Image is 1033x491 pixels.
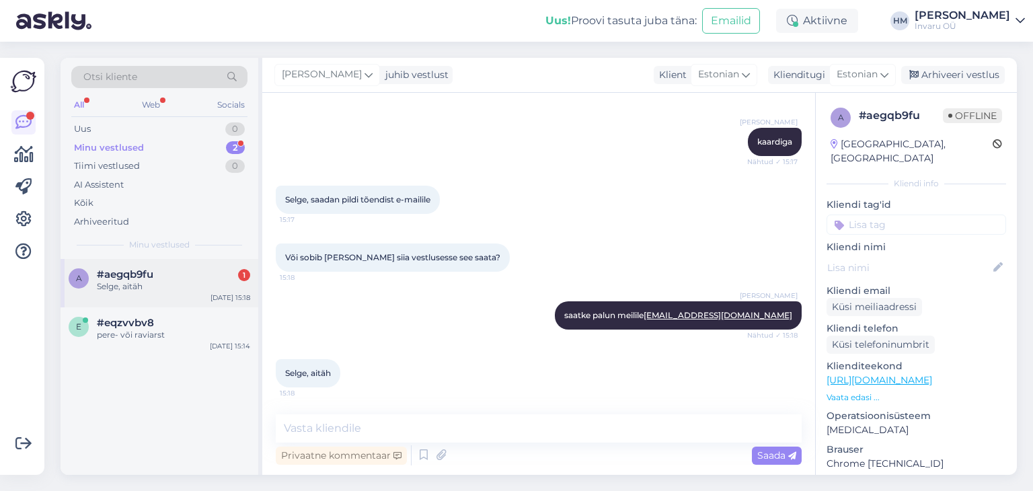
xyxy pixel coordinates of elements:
[838,112,844,122] span: a
[225,122,245,136] div: 0
[97,329,250,341] div: pere- või raviarst
[280,215,330,225] span: 15:17
[757,137,792,147] span: kaardiga
[890,11,909,30] div: HM
[827,409,1006,423] p: Operatsioonisüsteem
[654,68,687,82] div: Klient
[915,10,1010,21] div: [PERSON_NAME]
[915,10,1025,32] a: [PERSON_NAME]Invaru OÜ
[129,239,190,251] span: Minu vestlused
[859,108,943,124] div: # aegqb9fu
[827,284,1006,298] p: Kliendi email
[747,330,798,340] span: Nähtud ✓ 15:18
[827,443,1006,457] p: Brauser
[827,260,991,275] input: Lisa nimi
[74,159,140,173] div: Tiimi vestlused
[74,196,93,210] div: Kõik
[74,141,144,155] div: Minu vestlused
[831,137,993,165] div: [GEOGRAPHIC_DATA], [GEOGRAPHIC_DATA]
[282,67,362,82] span: [PERSON_NAME]
[285,194,430,204] span: Selge, saadan pildi tõendist e-mailile
[139,96,163,114] div: Web
[827,198,1006,212] p: Kliendi tag'id
[210,341,250,351] div: [DATE] 15:14
[776,9,858,33] div: Aktiivne
[827,240,1006,254] p: Kliendi nimi
[97,280,250,293] div: Selge, aitäh
[943,108,1002,123] span: Offline
[285,252,500,262] span: Või sobib [PERSON_NAME] siia vestlusesse see saata?
[827,457,1006,471] p: Chrome [TECHNICAL_ID]
[740,117,798,127] span: [PERSON_NAME]
[225,159,245,173] div: 0
[827,336,935,354] div: Küsi telefoninumbrit
[827,298,922,316] div: Küsi meiliaadressi
[76,322,81,332] span: e
[564,310,792,320] span: saatke palun meilile
[837,67,878,82] span: Estonian
[740,291,798,301] span: [PERSON_NAME]
[74,215,129,229] div: Arhiveeritud
[11,69,36,94] img: Askly Logo
[827,215,1006,235] input: Lisa tag
[276,447,407,465] div: Privaatne kommentaar
[71,96,87,114] div: All
[827,391,1006,404] p: Vaata edasi ...
[285,368,331,378] span: Selge, aitäh
[827,322,1006,336] p: Kliendi telefon
[97,268,153,280] span: #aegqb9fu
[827,374,932,386] a: [URL][DOMAIN_NAME]
[915,21,1010,32] div: Invaru OÜ
[827,359,1006,373] p: Klienditeekond
[768,68,825,82] div: Klienditugi
[280,272,330,282] span: 15:18
[280,388,330,398] span: 15:18
[74,122,91,136] div: Uus
[827,178,1006,190] div: Kliendi info
[380,68,449,82] div: juhib vestlust
[545,13,697,29] div: Proovi tasuta juba täna:
[238,269,250,281] div: 1
[901,66,1005,84] div: Arhiveeri vestlus
[76,273,82,283] span: a
[644,310,792,320] a: [EMAIL_ADDRESS][DOMAIN_NAME]
[211,293,250,303] div: [DATE] 15:18
[747,157,798,167] span: Nähtud ✓ 15:17
[757,449,796,461] span: Saada
[215,96,247,114] div: Socials
[226,141,245,155] div: 2
[74,178,124,192] div: AI Assistent
[698,67,739,82] span: Estonian
[97,317,154,329] span: #eqzvvbv8
[545,14,571,27] b: Uus!
[83,70,137,84] span: Otsi kliente
[827,423,1006,437] p: [MEDICAL_DATA]
[702,8,760,34] button: Emailid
